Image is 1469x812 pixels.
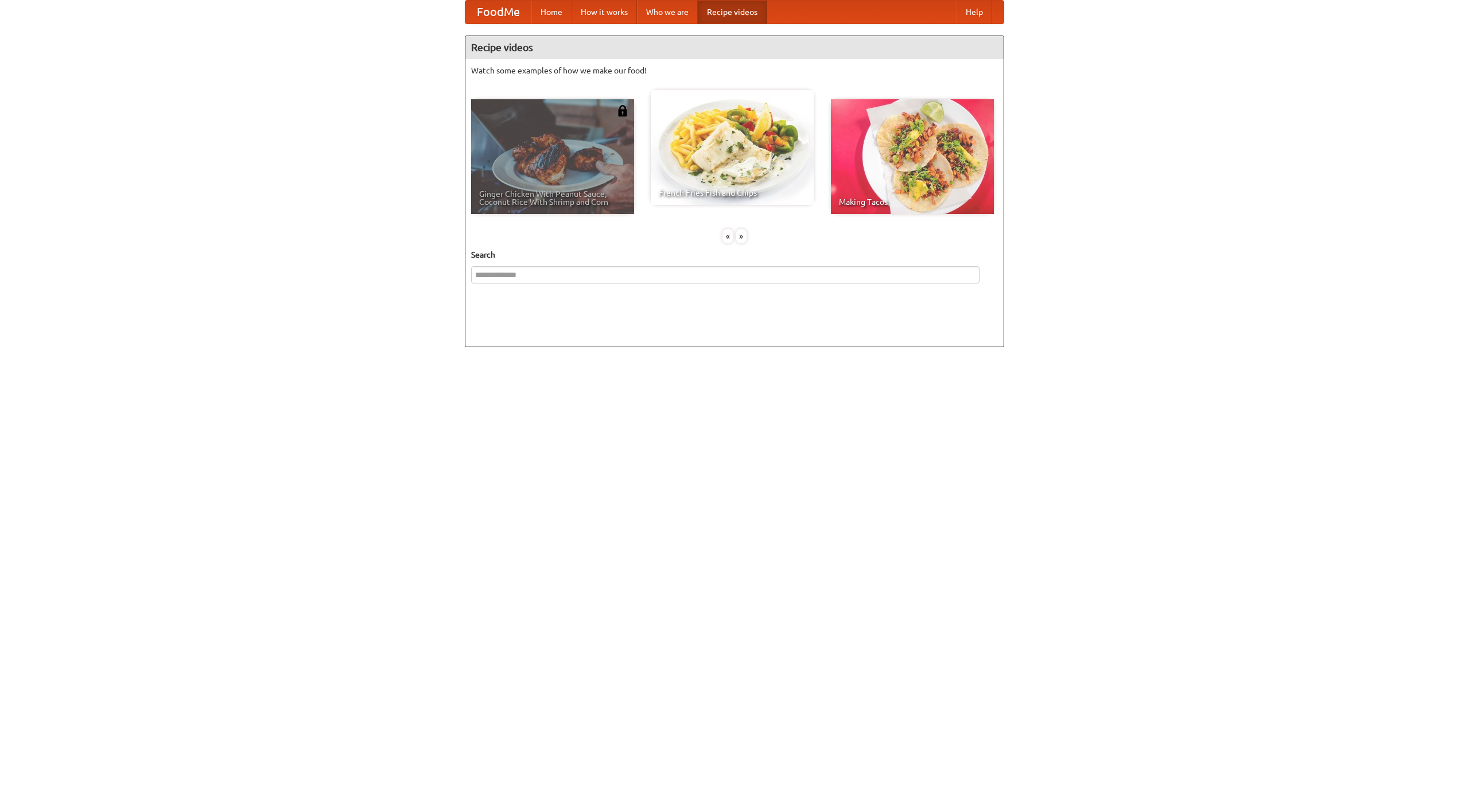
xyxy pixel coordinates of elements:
h4: Recipe videos [465,36,1004,59]
a: French Fries Fish and Chips [651,90,814,205]
a: Help [957,1,992,24]
a: Who we are [637,1,698,24]
span: French Fries Fish and Chips [659,189,806,197]
div: » [736,229,747,243]
a: FoodMe [465,1,531,24]
p: Watch some examples of how we make our food! [471,65,998,76]
a: Home [531,1,572,24]
span: Making Tacos [839,198,986,206]
h5: Search [471,249,998,261]
a: Making Tacos [831,99,994,214]
div: « [722,229,733,243]
img: 483408.png [617,105,628,116]
a: Recipe videos [698,1,767,24]
a: How it works [572,1,637,24]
